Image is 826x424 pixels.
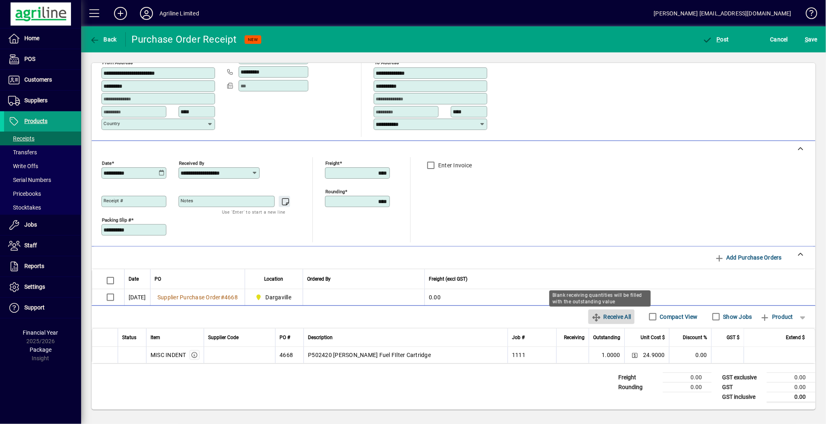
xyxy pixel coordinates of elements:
label: Compact View [658,313,698,321]
a: Pricebooks [4,187,81,201]
span: Pricebooks [8,190,41,197]
a: Knowledge Base [800,2,816,28]
span: Supplier Code [208,333,239,342]
span: Extend $ [786,333,805,342]
span: Package [30,346,52,353]
button: Add Purchase Orders [711,250,785,265]
span: Receiving [564,333,585,342]
span: Suppliers [24,97,47,104]
span: Transfers [8,149,37,156]
div: Blank receiving quantities will be filled with the outstanding value [549,290,651,307]
span: Serial Numbers [8,177,51,183]
a: View on map [476,51,489,64]
td: 1.0000 [589,347,624,363]
a: Reports [4,256,81,277]
td: GST [718,382,767,392]
mat-label: Rounding [325,188,345,194]
a: Supplier Purchase Order#4668 [155,293,241,302]
div: Date [129,275,146,283]
span: 1111 [512,351,525,359]
a: View on map [204,51,217,64]
a: Write Offs [4,159,81,173]
span: Outstanding [593,333,620,342]
a: Suppliers [4,91,81,111]
button: Profile [133,6,159,21]
span: Stocktakes [8,204,41,211]
span: ave [805,33,817,46]
span: POS [24,56,35,62]
span: Date [129,275,139,283]
span: ost [703,36,729,43]
span: Reports [24,263,44,269]
span: Customers [24,76,52,83]
mat-label: Received by [179,160,204,166]
a: Support [4,298,81,318]
span: PO # [280,333,290,342]
span: Location [265,275,284,283]
a: Home [4,28,81,49]
mat-hint: Use 'Enter' to start a new line [222,207,286,216]
div: [PERSON_NAME] [EMAIL_ADDRESS][DOMAIN_NAME] [654,7,792,20]
span: Unit Cost $ [641,333,665,342]
mat-label: Country [103,121,120,126]
span: Ordered By [307,275,331,283]
span: P [717,36,721,43]
td: 4668 [275,347,303,363]
span: Supplier Purchase Order [157,294,221,301]
td: 0.00 [663,372,712,382]
td: 0.00 [767,372,815,382]
td: [DATE] [124,289,150,305]
mat-label: Date [102,160,112,166]
a: Serial Numbers [4,173,81,187]
a: Transfers [4,145,81,159]
td: 0.00 [424,289,815,305]
span: # [221,294,224,301]
span: 4668 [224,294,238,301]
app-page-header-button: Back [81,32,126,47]
td: Rounding [614,382,663,392]
span: S [805,36,808,43]
mat-label: Notes [181,198,193,203]
a: Stocktakes [4,201,81,214]
label: Enter Invoice [437,161,472,169]
span: Products [24,118,47,124]
span: 24.9000 [643,351,665,359]
td: 0.00 [767,392,815,402]
a: Settings [4,277,81,297]
span: Staff [24,242,37,249]
button: Save [803,32,820,47]
span: GST $ [727,333,740,342]
span: Job # [512,333,525,342]
span: Receipts [8,135,34,142]
span: Description [308,333,333,342]
button: Change Price Levels [629,349,640,361]
span: Financial Year [23,329,58,336]
button: Post [701,32,731,47]
span: Product [760,310,793,323]
span: Cancel [770,33,788,46]
span: Freight (excl GST) [429,275,467,283]
span: Dargaville [253,292,295,302]
span: Dargaville [266,293,292,301]
span: Receive All [592,310,631,323]
span: Support [24,304,45,311]
td: GST exclusive [718,372,767,382]
td: P502420 [PERSON_NAME] Fuel FIlter Cartridge [303,347,508,363]
div: Agriline Limited [159,7,199,20]
button: Add [108,6,133,21]
span: Home [24,35,39,41]
span: NEW [248,37,258,42]
span: Settings [24,283,45,290]
span: Item [151,333,160,342]
td: Freight [614,372,663,382]
mat-label: Receipt # [103,198,123,203]
mat-label: Freight [325,160,340,166]
span: Status [122,333,136,342]
a: Staff [4,236,81,256]
td: 0.00 [767,382,815,392]
div: Ordered By [307,275,420,283]
span: PO [155,275,161,283]
button: Back [88,32,119,47]
a: Receipts [4,132,81,145]
a: Jobs [4,215,81,235]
